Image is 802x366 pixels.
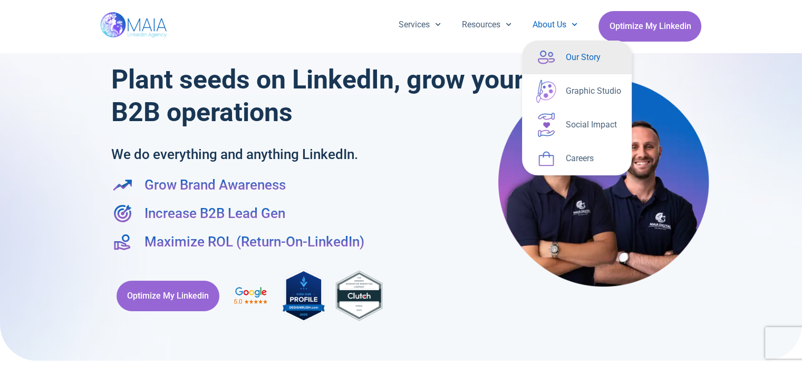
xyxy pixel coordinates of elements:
[142,203,285,223] span: Increase B2B Lead Gen
[111,63,528,128] h1: Plant seeds on LinkedIn, grow your B2B operations
[522,142,632,175] a: Careers
[522,108,632,142] a: Social Impact
[388,11,588,38] nav: Menu
[522,41,632,74] a: Our Story
[388,11,451,38] a: Services
[283,268,325,324] img: MAIA Digital's rating on DesignRush, the industry-leading B2B Marketplace connecting brands with ...
[498,77,709,287] img: Maia Digital- Shay & Eli
[111,144,460,164] h2: We do everything and anything LinkedIn.
[117,281,219,311] a: Optimize My Linkedin
[522,11,588,38] a: About Us
[127,286,209,306] span: Optimize My Linkedin
[142,175,286,195] span: Grow Brand Awareness
[142,232,364,252] span: Maximize ROL (Return-On-LinkedIn)
[598,11,701,42] a: Optimize My Linkedin
[451,11,522,38] a: Resources
[522,41,632,175] ul: About Us
[609,16,691,36] span: Optimize My Linkedin
[522,74,632,108] a: Graphic Studio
